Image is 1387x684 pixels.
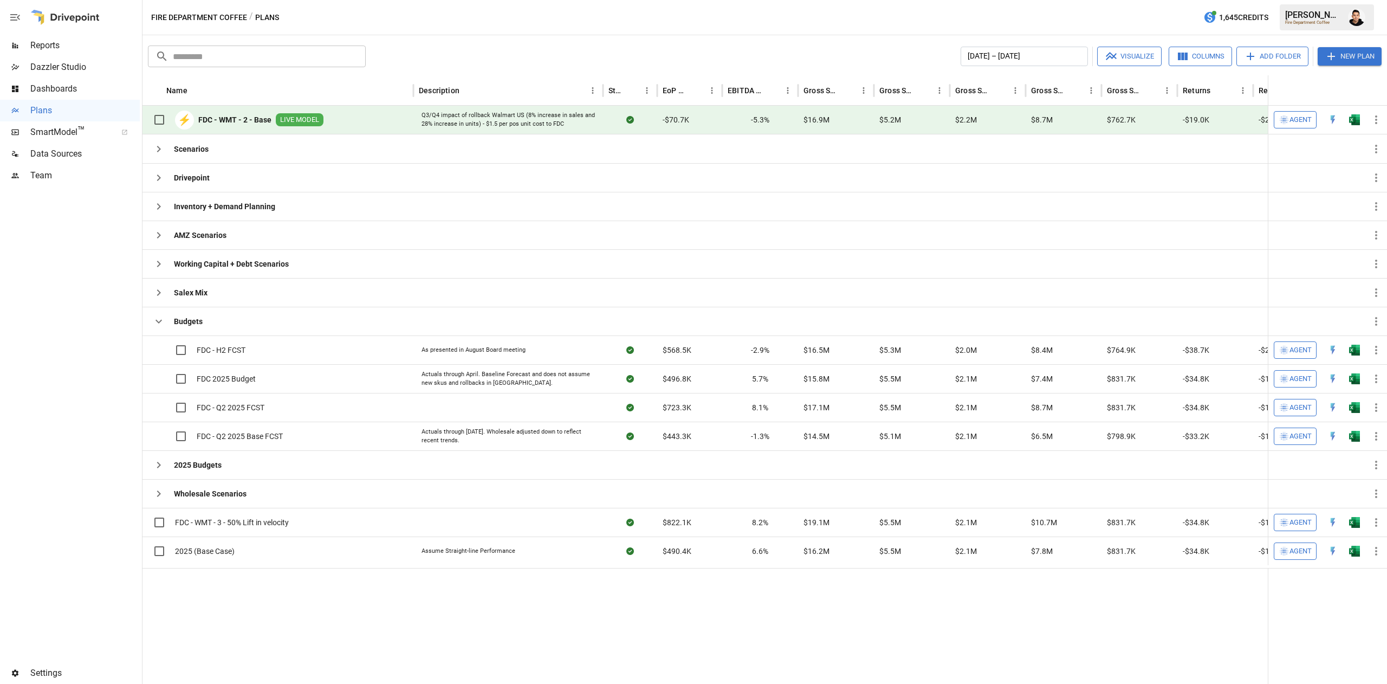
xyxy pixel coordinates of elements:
[1183,86,1210,95] div: Returns
[639,83,654,98] button: Status column menu
[1349,431,1360,442] div: Open in Excel
[932,83,947,98] button: Gross Sales: DTC Online column menu
[30,169,140,182] span: Team
[1183,546,1209,557] span: -$34.8K
[1259,345,1285,356] span: -$21.6K
[1327,546,1338,557] img: quick-edit-flash.b8aec18c.svg
[751,114,769,125] span: -5.3%
[856,83,871,98] button: Gross Sales column menu
[1219,11,1268,24] span: 1,645 Credits
[1274,543,1317,560] button: Agent
[1259,546,1285,557] span: -$18.1K
[879,373,901,384] span: $5.5M
[1327,517,1338,528] div: Open in Quick Edit
[1274,514,1317,531] button: Agent
[663,517,691,528] span: $822.1K
[1169,47,1232,66] button: Columns
[1274,341,1317,359] button: Agent
[422,346,526,354] div: As presented in August Board meeting
[803,431,829,442] span: $14.5M
[197,402,264,413] span: FDC - Q2 2025 FCST
[1349,114,1360,125] div: Open in Excel
[961,47,1088,66] button: [DATE] – [DATE]
[1183,114,1209,125] span: -$19.0K
[30,667,140,680] span: Settings
[30,39,140,52] span: Reports
[1327,402,1338,413] img: quick-edit-flash.b8aec18c.svg
[626,431,634,442] div: Sync complete
[1259,373,1285,384] span: -$18.1K
[1107,546,1136,557] span: $831.7K
[151,11,247,24] button: Fire Department Coffee
[1372,83,1387,98] button: Sort
[1349,517,1360,528] img: excel-icon.76473adf.svg
[461,83,476,98] button: Sort
[1031,373,1053,384] span: $7.4M
[689,83,704,98] button: Sort
[30,104,140,117] span: Plans
[955,517,977,528] span: $2.1M
[1084,83,1099,98] button: Gross Sales: Wholesale column menu
[1349,373,1360,384] div: Open in Excel
[1107,345,1136,356] span: $764.9K
[1349,114,1360,125] img: excel-icon.76473adf.svg
[1236,47,1308,66] button: Add Folder
[1211,83,1227,98] button: Sort
[1031,546,1053,557] span: $7.8M
[1348,9,1365,26] img: Francisco Sanchez
[1349,345,1360,356] img: excel-icon.76473adf.svg
[1318,47,1382,66] button: New Plan
[174,201,275,212] b: Inventory + Demand Planning
[1107,517,1136,528] span: $831.7K
[1183,431,1209,442] span: -$33.2K
[1349,517,1360,528] div: Open in Excel
[1107,114,1136,125] span: $762.7K
[1349,402,1360,413] div: Open in Excel
[174,316,203,327] b: Budgets
[608,86,623,95] div: Status
[1274,370,1317,388] button: Agent
[1327,345,1338,356] div: Open in Quick Edit
[1031,86,1067,95] div: Gross Sales: Wholesale
[752,517,768,528] span: 8.2%
[174,460,222,470] b: 2025 Budgets
[1327,373,1338,384] div: Open in Quick Edit
[419,86,459,95] div: Description
[751,345,769,356] span: -2.9%
[626,345,634,356] div: Sync complete
[803,517,829,528] span: $19.1M
[1068,83,1084,98] button: Sort
[1183,345,1209,356] span: -$38.7K
[1289,545,1312,558] span: Agent
[993,83,1008,98] button: Sort
[1183,517,1209,528] span: -$34.8K
[626,546,634,557] div: Sync complete
[1259,431,1285,442] span: -$17.7K
[1183,402,1209,413] span: -$34.8K
[30,82,140,95] span: Dashboards
[175,546,235,557] span: 2025 (Base Case)
[879,114,901,125] span: $5.2M
[1159,83,1175,98] button: Gross Sales: Retail column menu
[1327,431,1338,442] img: quick-edit-flash.b8aec18c.svg
[1327,431,1338,442] div: Open in Quick Edit
[752,546,768,557] span: 6.6%
[1259,114,1285,125] span: -$21.3K
[1259,86,1295,95] div: Returns: DTC Online
[174,287,208,298] b: Salex Mix
[175,111,194,130] div: ⚡
[1008,83,1023,98] button: Gross Sales: Marketplace column menu
[585,83,600,98] button: Description column menu
[1107,86,1143,95] div: Gross Sales: Retail
[1327,546,1338,557] div: Open in Quick Edit
[422,547,515,556] div: Assume Straight-line Performance
[1327,517,1338,528] img: quick-edit-flash.b8aec18c.svg
[626,373,634,384] div: Sync complete
[1327,114,1338,125] div: Open in Quick Edit
[1183,373,1209,384] span: -$34.8K
[1327,114,1338,125] img: quick-edit-flash.b8aec18c.svg
[175,517,289,528] span: FDC - WMT - 3 - 50% Lift in velocity
[1107,431,1136,442] span: $798.9K
[166,86,187,95] div: Name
